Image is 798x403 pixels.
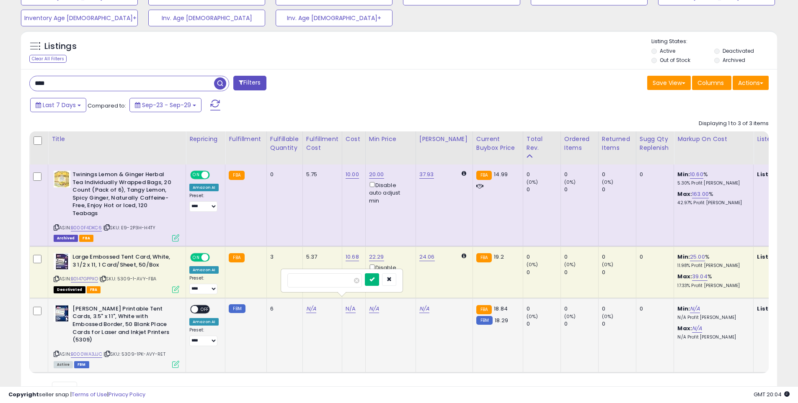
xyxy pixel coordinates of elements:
div: 0 [527,186,560,193]
div: Repricing [189,135,222,144]
div: ASIN: [54,253,179,292]
span: 18.84 [494,305,508,313]
span: 2025-10-7 20:04 GMT [754,390,790,398]
div: 5.75 [306,171,336,178]
span: All listings currently available for purchase on Amazon [54,361,73,368]
span: Sep-23 - Sep-29 [142,101,191,109]
div: 0 [602,269,636,276]
b: Listed Price: [757,253,795,261]
b: Listed Price: [757,305,795,313]
div: Cost [346,135,362,144]
div: Amazon AI [189,184,219,191]
div: Amazon AI [189,266,219,274]
button: Save View [647,76,691,90]
a: N/A [306,305,316,313]
button: Actions [733,76,769,90]
div: ASIN: [54,305,179,367]
div: 0 [527,320,560,328]
span: 14.99 [494,170,508,178]
button: Filters [233,76,266,90]
strong: Copyright [8,390,39,398]
div: Title [52,135,182,144]
span: All listings that are unavailable for purchase on Amazon for any reason other than out-of-stock [54,286,85,293]
a: N/A [369,305,379,313]
div: 0 [527,171,560,178]
small: (0%) [602,313,614,320]
a: 24.06 [419,253,435,261]
small: (0%) [527,261,538,268]
b: Max: [677,324,692,332]
small: (0%) [564,313,576,320]
a: N/A [692,324,702,333]
div: 0 [640,171,668,178]
div: 0 [640,305,668,313]
div: Fulfillable Quantity [270,135,299,152]
p: 11.98% Profit [PERSON_NAME] [677,263,747,269]
img: 51lEZcdqGBL._SL40_.jpg [54,253,70,270]
div: Min Price [369,135,412,144]
div: Disable auto adjust min [369,180,409,205]
small: (0%) [602,179,614,185]
span: FBM [74,361,89,368]
p: N/A Profit [PERSON_NAME] [677,315,747,321]
span: OFF [209,172,222,179]
b: Min: [677,253,690,261]
a: 39.04 [692,272,708,281]
b: Listed Price: [757,170,795,178]
div: 0 [564,320,598,328]
small: (0%) [564,261,576,268]
th: Please note that this number is a calculation based on your required days of coverage and your ve... [636,131,674,164]
div: 0 [602,186,636,193]
button: Inv. Age [DEMOGRAPHIC_DATA]+ [276,10,393,26]
a: 22.29 [369,253,384,261]
th: The percentage added to the cost of goods (COGS) that forms the calculator for Min & Max prices. [674,131,754,164]
b: Max: [677,272,692,280]
span: FBA [87,286,101,293]
div: 0 [564,305,598,313]
b: Min: [677,170,690,178]
a: 10.68 [346,253,359,261]
div: Fulfillment [229,135,263,144]
small: FBM [476,316,493,325]
span: OFF [198,306,212,313]
label: Archived [723,56,745,64]
a: 10.00 [346,170,359,179]
small: (0%) [527,179,538,185]
span: | SKU: 5309-1PK-AVY-RET [103,351,165,357]
a: 163.00 [692,190,709,198]
small: FBA [229,171,244,180]
a: N/A [690,305,700,313]
p: N/A Profit [PERSON_NAME] [677,334,747,340]
div: Returned Items [602,135,633,152]
span: ON [191,172,201,179]
div: Ordered Items [564,135,595,152]
div: 5.37 [306,253,336,261]
div: % [677,190,747,206]
div: 0 [602,253,636,261]
b: Large Embossed Tent Card, White, 3 1/2 x 11, 1 Card/Sheet, 50/Box [72,253,174,271]
a: 20.00 [369,170,384,179]
span: 18.29 [495,316,508,324]
p: 17.33% Profit [PERSON_NAME] [677,283,747,289]
div: 0 [602,305,636,313]
div: Preset: [189,275,219,294]
div: Fulfillment Cost [306,135,338,152]
div: 0 [270,171,296,178]
label: Deactivated [723,47,754,54]
div: % [677,273,747,288]
div: ASIN: [54,171,179,241]
span: OFF [209,254,222,261]
small: FBM [229,304,245,313]
span: | SKU: 5309-1-AVY-FBA [99,275,157,282]
div: Total Rev. [527,135,557,152]
button: Last 7 Days [30,98,86,112]
button: Columns [692,76,731,90]
small: (0%) [564,179,576,185]
small: FBA [476,253,492,262]
small: (0%) [527,313,538,320]
div: Disable auto adjust min [369,263,409,287]
a: 25.00 [690,253,705,261]
b: Min: [677,305,690,313]
small: (0%) [602,261,614,268]
div: 0 [564,253,598,261]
